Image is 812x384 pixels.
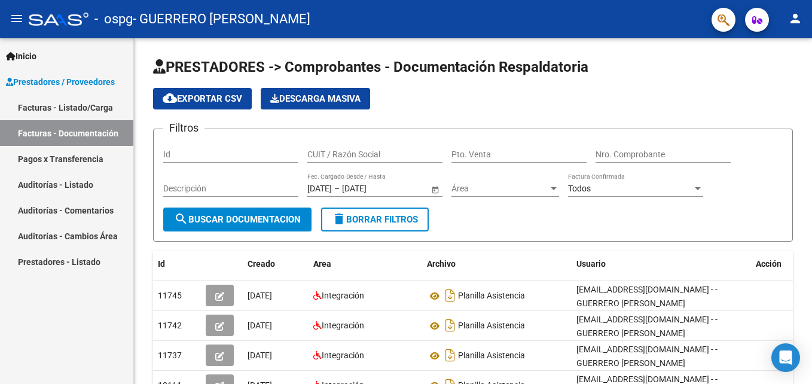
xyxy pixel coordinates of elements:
[10,11,24,26] mat-icon: menu
[163,93,242,104] span: Exportar CSV
[158,351,182,360] span: 11737
[163,120,204,136] h3: Filtros
[6,50,36,63] span: Inicio
[788,11,802,26] mat-icon: person
[248,351,272,360] span: [DATE]
[248,291,272,300] span: [DATE]
[572,251,751,277] datatable-header-cell: Usuario
[442,346,458,365] i: Descargar documento
[158,321,182,330] span: 11742
[174,214,301,225] span: Buscar Documentacion
[158,291,182,300] span: 11745
[322,321,364,330] span: Integración
[133,6,310,32] span: - GUERRERO [PERSON_NAME]
[322,291,364,300] span: Integración
[248,259,275,269] span: Creado
[332,214,418,225] span: Borrar Filtros
[248,321,272,330] span: [DATE]
[332,212,346,226] mat-icon: delete
[771,343,800,372] div: Open Intercom Messenger
[6,75,115,89] span: Prestadores / Proveedores
[153,251,201,277] datatable-header-cell: Id
[153,59,588,75] span: PRESTADORES -> Comprobantes - Documentación Respaldatoria
[270,93,361,104] span: Descarga Masiva
[458,351,525,361] span: Planilla Asistencia
[442,286,458,305] i: Descargar documento
[576,285,718,308] span: [EMAIL_ADDRESS][DOMAIN_NAME] - - GUERRERO [PERSON_NAME]
[576,345,718,368] span: [EMAIL_ADDRESS][DOMAIN_NAME] - - GUERRERO [PERSON_NAME]
[321,208,429,231] button: Borrar Filtros
[576,259,606,269] span: Usuario
[429,183,441,196] button: Open calendar
[174,212,188,226] mat-icon: search
[163,208,312,231] button: Buscar Documentacion
[307,184,332,194] input: Fecha inicio
[342,184,401,194] input: Fecha fin
[322,351,364,360] span: Integración
[427,259,456,269] span: Archivo
[261,88,370,109] app-download-masive: Descarga masiva de comprobantes (adjuntos)
[313,259,331,269] span: Area
[568,184,591,193] span: Todos
[458,321,525,331] span: Planilla Asistencia
[442,316,458,335] i: Descargar documento
[153,88,252,109] button: Exportar CSV
[458,291,525,301] span: Planilla Asistencia
[163,91,177,105] mat-icon: cloud_download
[243,251,309,277] datatable-header-cell: Creado
[158,259,165,269] span: Id
[422,251,572,277] datatable-header-cell: Archivo
[309,251,422,277] datatable-header-cell: Area
[756,259,782,269] span: Acción
[334,184,340,194] span: –
[576,315,718,338] span: [EMAIL_ADDRESS][DOMAIN_NAME] - - GUERRERO [PERSON_NAME]
[451,184,548,194] span: Área
[261,88,370,109] button: Descarga Masiva
[751,251,811,277] datatable-header-cell: Acción
[94,6,133,32] span: - ospg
